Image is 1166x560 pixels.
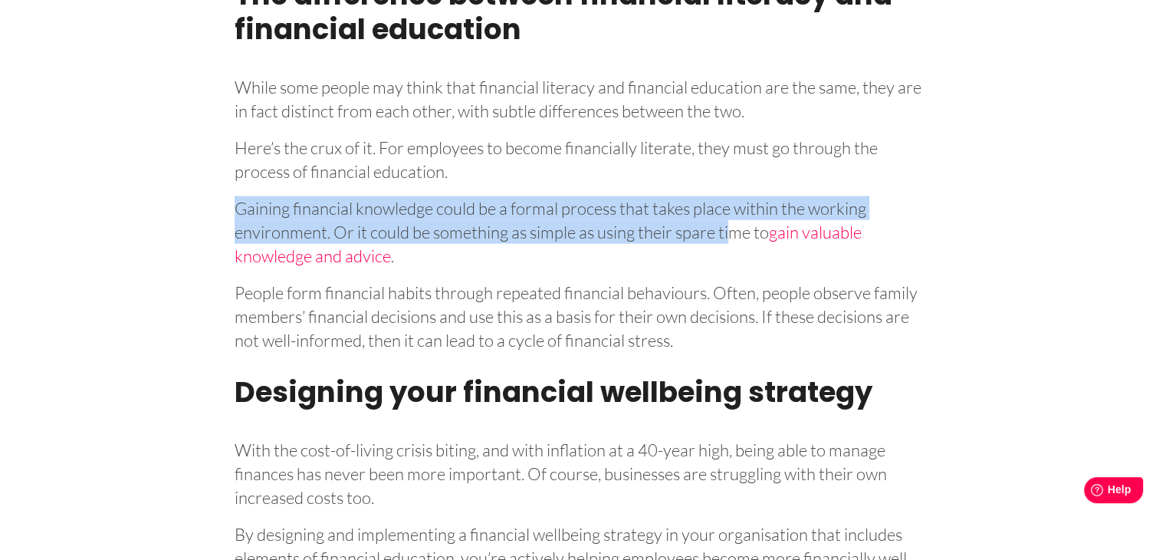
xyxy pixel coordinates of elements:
p: People form financial habits through repeated financial behaviours. Often, people observe family ... [235,275,932,352]
p: With the cost-of-living crisis biting, and with inflation at a 40-year high, being able to manage... [235,433,932,509]
iframe: Help widget launcher [1030,471,1149,514]
p: Gaining financial knowledge could be a formal process that takes place within the working environ... [235,191,932,268]
a: gain valuable knowledge and advice [235,222,862,266]
p: Here’s the crux of it. For employees to become financially literate, they must go through the pro... [235,130,932,183]
strong: Designing your financial wellbeing strategy [235,372,872,412]
p: While some people may think that financial literacy and financial education are the same, they ar... [235,70,932,123]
